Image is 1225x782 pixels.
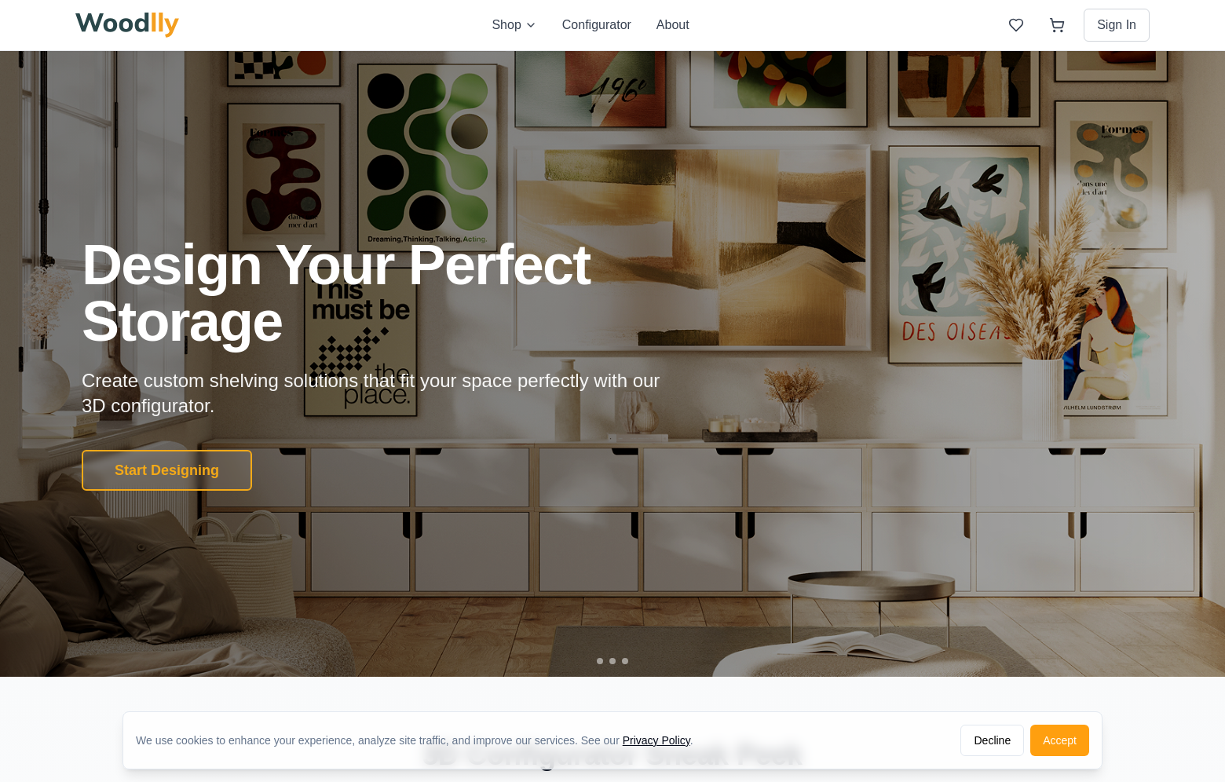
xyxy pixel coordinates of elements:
p: Create custom shelving solutions that fit your space perfectly with our 3D configurator. [82,368,685,418]
button: Shop [492,16,536,35]
img: Woodlly [75,13,179,38]
a: Privacy Policy [623,734,690,747]
button: Accept [1030,725,1089,756]
h1: Design Your Perfect Storage [82,236,785,349]
button: Decline [960,725,1024,756]
button: About [656,16,689,35]
button: Start Designing [82,450,252,491]
div: We use cookies to enhance your experience, analyze site traffic, and improve our services. See our . [136,733,706,748]
button: Sign In [1084,9,1150,42]
button: Configurator [562,16,631,35]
